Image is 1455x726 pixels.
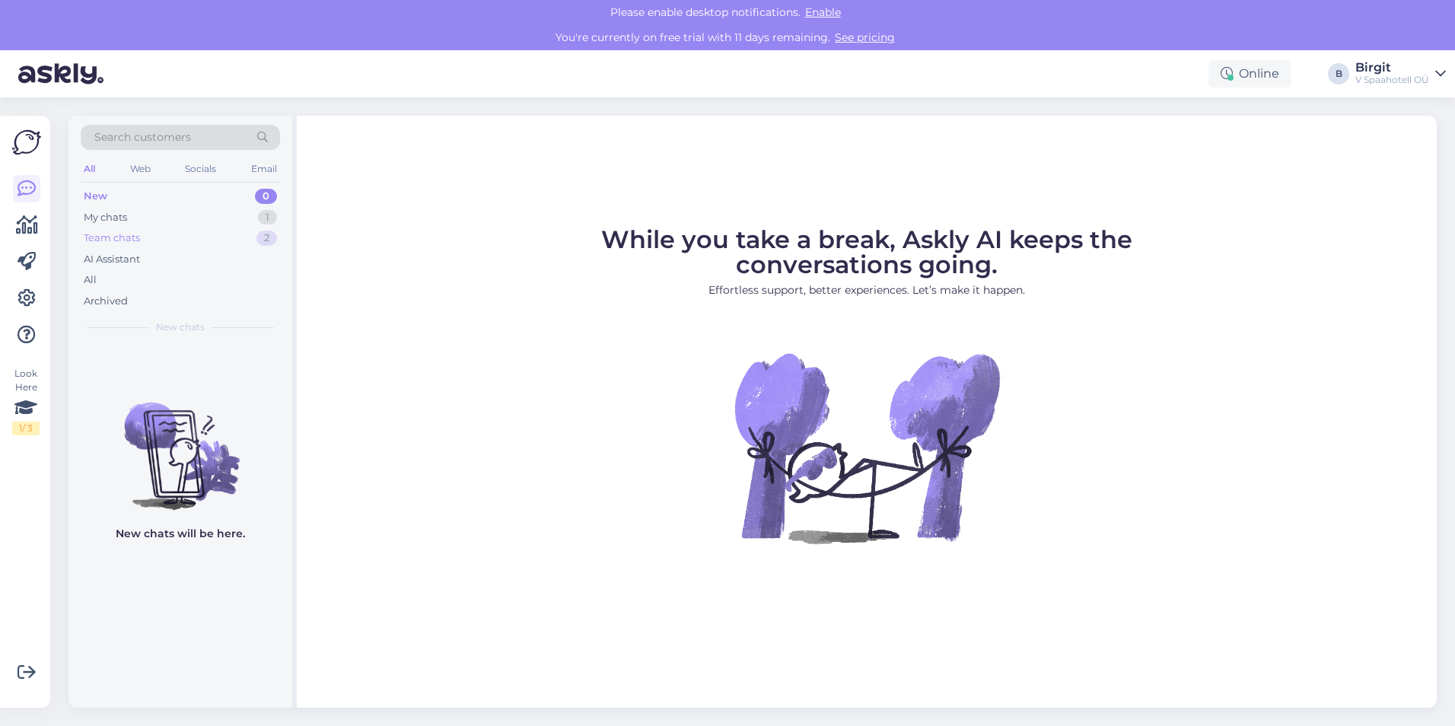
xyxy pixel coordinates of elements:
div: 1 [258,210,277,225]
div: All [84,272,97,288]
div: Email [248,159,280,179]
div: V Spaahotell OÜ [1355,74,1429,86]
span: New chats [156,320,205,334]
img: No Chat active [730,310,1004,584]
div: Archived [84,294,128,309]
span: While you take a break, Askly AI keeps the conversations going. [601,224,1132,279]
div: My chats [84,210,127,225]
div: Birgit [1355,62,1429,74]
div: Team chats [84,231,140,246]
div: Socials [182,159,219,179]
p: New chats will be here. [116,526,245,542]
span: Enable [801,5,845,19]
div: B [1328,63,1349,84]
div: 2 [256,231,277,246]
div: New [84,189,107,204]
img: No chats [68,375,292,512]
a: See pricing [830,30,899,44]
div: 0 [255,189,277,204]
img: Askly Logo [12,128,41,157]
div: Web [127,159,154,179]
span: Search customers [94,129,191,145]
div: Online [1208,60,1291,88]
div: All [81,159,98,179]
p: Effortless support, better experiences. Let’s make it happen. [532,282,1202,298]
div: AI Assistant [84,252,140,267]
a: BirgitV Spaahotell OÜ [1355,62,1446,86]
div: 1 / 3 [12,422,40,435]
div: Look Here [12,367,40,435]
